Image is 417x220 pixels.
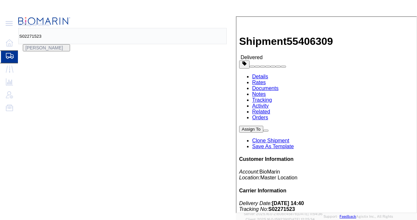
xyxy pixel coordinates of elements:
a: Support [324,214,340,218]
iframe: FS Legacy Container [236,16,417,213]
span: [DATE] 11:54:36 [297,212,323,216]
span: Server: 2025.16.0-21b0bc45e7b [244,212,323,216]
span: Eydie Walker [25,45,63,50]
input: Search for shipment number, reference number [19,28,75,44]
button: [PERSON_NAME] [23,44,70,51]
span: Collapse Menu [18,18,54,31]
a: Feedback [339,214,356,218]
